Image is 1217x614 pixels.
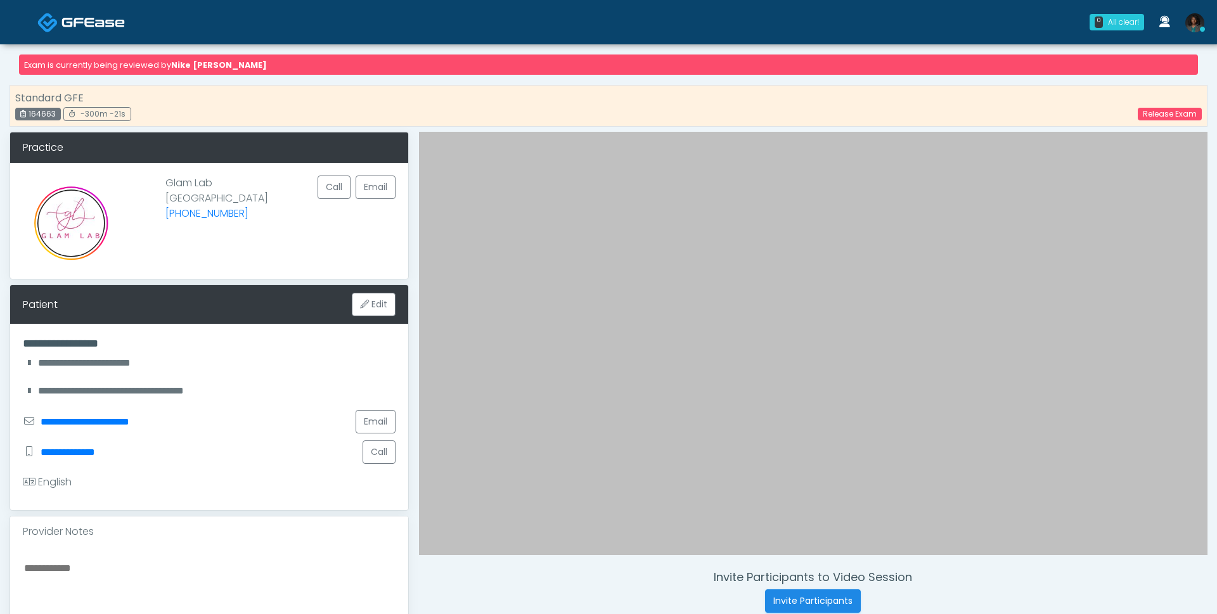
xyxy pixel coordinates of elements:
[171,60,267,70] strong: Nike [PERSON_NAME]
[1138,108,1202,120] a: Release Exam
[356,410,396,433] a: Email
[80,108,126,119] span: -300m -21s
[352,293,396,316] button: Edit
[23,297,58,312] div: Patient
[1185,13,1204,32] img: Rukayat Bojuwon
[1095,16,1103,28] div: 0
[419,570,1207,584] h4: Invite Participants to Video Session
[165,176,268,256] p: Glam Lab [GEOGRAPHIC_DATA]
[356,176,396,199] a: Email
[363,440,396,464] button: Call
[10,132,408,163] div: Practice
[15,108,61,120] div: 164663
[37,12,58,33] img: Docovia
[23,475,72,490] div: English
[24,60,267,70] small: Exam is currently being reviewed by
[318,176,351,199] button: Call
[10,516,408,547] div: Provider Notes
[61,16,125,29] img: Docovia
[1108,16,1139,28] div: All clear!
[765,589,861,613] button: Invite Participants
[37,1,125,42] a: Docovia
[165,206,248,221] a: [PHONE_NUMBER]
[23,176,116,266] img: Provider image
[1082,9,1152,35] a: 0 All clear!
[15,91,84,105] strong: Standard GFE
